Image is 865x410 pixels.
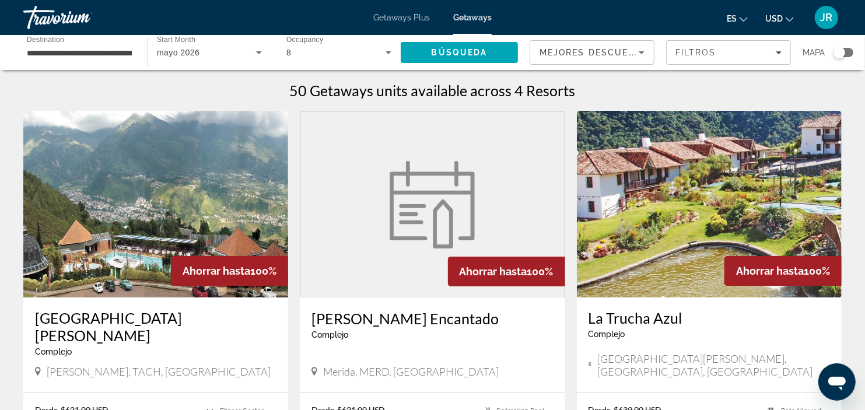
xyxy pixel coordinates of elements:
span: Mapa [803,44,825,61]
span: Búsqueda [432,48,488,57]
a: Travorium [23,2,140,33]
span: Complejo [35,347,72,356]
a: La Trucha Azul [589,309,830,327]
h1: 50 Getaways units available across 4 Resorts [290,82,576,99]
button: User Menu [811,5,842,30]
img: Aldea Valle Encantado [383,161,482,248]
span: Ahorrar hasta [736,265,804,277]
span: [GEOGRAPHIC_DATA][PERSON_NAME], [GEOGRAPHIC_DATA], [GEOGRAPHIC_DATA] [597,352,830,378]
button: Search [401,42,518,63]
span: Mejores descuentos [540,48,656,57]
a: Getaways [453,13,492,22]
span: es [727,14,737,23]
span: Filtros [675,48,716,57]
span: Merida, MERD, [GEOGRAPHIC_DATA] [323,365,499,378]
span: Start Month [157,36,195,44]
a: [PERSON_NAME] Encantado [311,310,553,327]
img: Villa Chalet San Cristóbal Hotel Resort [23,111,288,297]
span: Complejo [589,330,625,339]
div: 100% [724,256,842,286]
button: Change currency [765,10,794,27]
span: Occupancy [286,36,323,44]
input: Select destination [27,46,132,60]
span: [PERSON_NAME], TACH, [GEOGRAPHIC_DATA] [47,365,271,378]
a: Aldea Valle Encantado [300,111,565,298]
iframe: Botón para iniciar la ventana de mensajería [818,363,856,401]
span: Ahorrar hasta [183,265,250,277]
span: mayo 2026 [157,48,199,57]
span: 8 [286,48,291,57]
button: Change language [727,10,748,27]
div: 100% [171,256,288,286]
span: Ahorrar hasta [460,265,527,278]
img: La Trucha Azul [577,111,842,297]
a: Getaways Plus [373,13,430,22]
mat-select: Sort by [540,45,645,59]
span: USD [765,14,783,23]
div: 100% [448,257,565,286]
span: Complejo [311,330,348,339]
a: [GEOGRAPHIC_DATA][PERSON_NAME] [35,309,276,344]
span: JR [821,12,833,23]
span: Destination [27,36,64,43]
button: Filters [666,40,791,65]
